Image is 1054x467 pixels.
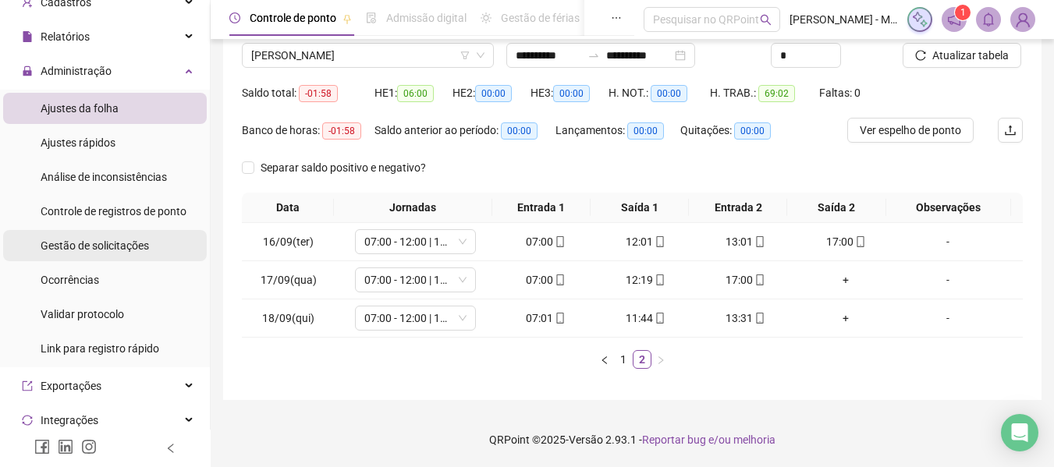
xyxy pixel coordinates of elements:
[211,412,1054,467] footer: QRPoint © 2025 - 2.93.1 -
[41,380,101,392] span: Exportações
[364,230,467,253] span: 07:00 - 12:00 | 13:00 - 17:00
[981,12,995,27] span: bell
[932,47,1009,64] span: Atualizar tabela
[41,308,124,320] span: Validar protocolo
[960,7,966,18] span: 1
[299,85,338,102] span: -01:58
[34,439,50,455] span: facebook
[261,274,317,286] span: 17/09(qua)
[334,193,492,223] th: Jornadas
[680,122,790,140] div: Quitações:
[165,443,176,454] span: left
[787,193,885,223] th: Saída 2
[615,351,632,368] a: 1
[458,237,467,246] span: down
[1004,124,1017,136] span: upload
[802,310,889,327] div: +
[41,65,112,77] span: Administração
[366,12,377,23] span: file-done
[263,235,314,248] span: 16/09(ter)
[481,12,492,23] span: sun
[819,87,861,99] span: Faltas: 0
[553,274,566,285] span: mobile
[501,122,538,140] span: 00:00
[41,274,99,286] span: Ocorrências
[734,122,771,140] span: 00:00
[633,350,651,369] li: 2
[41,171,167,183] span: Análise de inconsistências
[903,43,1021,68] button: Atualizar tabela
[458,313,467,323] span: down
[955,5,971,20] sup: 1
[397,85,434,102] span: 06:00
[242,84,374,102] div: Saldo total:
[642,433,775,446] span: Reportar bug e/ou melhoria
[651,350,670,369] button: right
[322,122,361,140] span: -01:58
[602,271,690,288] div: 12:19
[41,205,186,218] span: Controle de registros de ponto
[911,11,928,28] img: sparkle-icon.fc2bf0ac1784a2077858766a79e2daf3.svg
[902,233,994,250] div: -
[602,310,690,327] div: 11:44
[802,271,889,288] div: +
[753,236,765,247] span: mobile
[251,44,484,67] span: GUSTAVO NASCIMENTO LIMA
[902,310,994,327] div: -
[790,11,898,28] span: [PERSON_NAME] - Mostaza Serralheria LTDA
[374,84,452,102] div: HE 1:
[41,102,119,115] span: Ajustes da folha
[41,239,149,252] span: Gestão de solicitações
[653,236,665,247] span: mobile
[22,415,33,426] span: sync
[758,85,795,102] span: 69:02
[262,312,314,324] span: 18/09(qui)
[689,193,787,223] th: Entrada 2
[553,236,566,247] span: mobile
[242,193,334,223] th: Data
[614,350,633,369] li: 1
[41,342,159,355] span: Link para registro rápido
[58,439,73,455] span: linkedin
[651,85,687,102] span: 00:00
[651,350,670,369] li: Próxima página
[569,433,603,446] span: Versão
[753,274,765,285] span: mobile
[458,275,467,285] span: down
[627,122,664,140] span: 00:00
[502,233,590,250] div: 07:00
[915,50,926,61] span: reload
[947,12,961,27] span: notification
[492,193,591,223] th: Entrada 1
[502,310,590,327] div: 07:01
[250,12,336,24] span: Controle de ponto
[847,118,974,143] button: Ver espelho de ponto
[41,30,90,43] span: Relatórios
[386,12,467,24] span: Admissão digital
[553,313,566,324] span: mobile
[802,233,889,250] div: 17:00
[653,313,665,324] span: mobile
[553,85,590,102] span: 00:00
[611,12,622,23] span: ellipsis
[587,49,600,62] span: to
[760,14,772,26] span: search
[555,122,680,140] div: Lançamentos:
[342,14,352,23] span: pushpin
[452,84,531,102] div: HE 2:
[902,271,994,288] div: -
[702,271,790,288] div: 17:00
[502,271,590,288] div: 07:00
[1001,414,1038,451] div: Open Intercom Messenger
[460,51,470,60] span: filter
[702,310,790,327] div: 13:31
[364,268,467,292] span: 07:00 - 12:00 | 13:00 - 17:00
[475,85,512,102] span: 00:00
[893,199,1005,216] span: Observações
[600,356,609,365] span: left
[254,159,432,176] span: Separar saldo positivo e negativo?
[374,122,555,140] div: Saldo anterior ao período:
[609,84,710,102] div: H. NOT.:
[41,136,115,149] span: Ajustes rápidos
[242,122,374,140] div: Banco de horas:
